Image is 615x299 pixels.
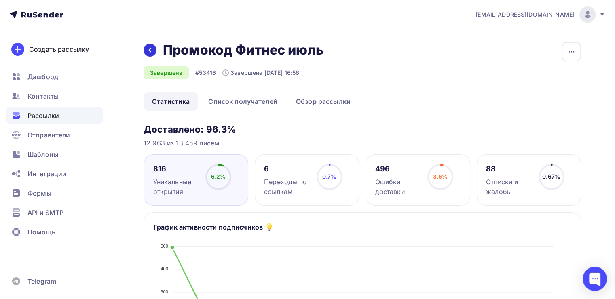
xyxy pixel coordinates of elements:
[6,185,103,201] a: Формы
[27,91,59,101] span: Контакты
[6,146,103,162] a: Шаблоны
[375,164,421,174] div: 496
[476,11,575,19] span: [EMAIL_ADDRESS][DOMAIN_NAME]
[322,173,337,180] span: 0.7%
[222,69,299,77] div: Завершена [DATE] 16:56
[144,92,198,111] a: Статистика
[153,164,199,174] div: 816
[264,164,309,174] div: 6
[542,173,560,180] span: 0.67%
[144,138,581,148] div: 12 963 из 13 459 писем
[144,124,581,135] h3: Доставлено: 96.3%
[433,173,448,180] span: 3.6%
[153,177,199,196] div: Уникальные открытия
[161,266,168,271] tspan: 400
[211,173,226,180] span: 6.2%
[264,177,309,196] div: Переходы по ссылкам
[287,92,359,111] a: Обзор рассылки
[476,6,605,23] a: [EMAIL_ADDRESS][DOMAIN_NAME]
[200,92,286,111] a: Список получателей
[27,208,63,217] span: API и SMTP
[486,177,531,196] div: Отписки и жалобы
[29,44,89,54] div: Создать рассылку
[6,107,103,124] a: Рассылки
[154,222,263,232] h5: График активности подписчиков
[163,42,323,58] h2: Промокод Фитнес июль
[375,177,421,196] div: Ошибки доставки
[161,244,168,248] tspan: 500
[27,72,58,82] span: Дашборд
[6,69,103,85] a: Дашборд
[27,276,56,286] span: Telegram
[27,227,55,237] span: Помощь
[27,149,58,159] span: Шаблоны
[27,188,51,198] span: Формы
[6,88,103,104] a: Контакты
[27,130,70,140] span: Отправители
[27,111,59,120] span: Рассылки
[161,289,168,294] tspan: 300
[486,164,531,174] div: 88
[144,66,189,79] div: Завершена
[27,169,66,179] span: Интеграции
[6,127,103,143] a: Отправители
[195,69,216,77] div: #53416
